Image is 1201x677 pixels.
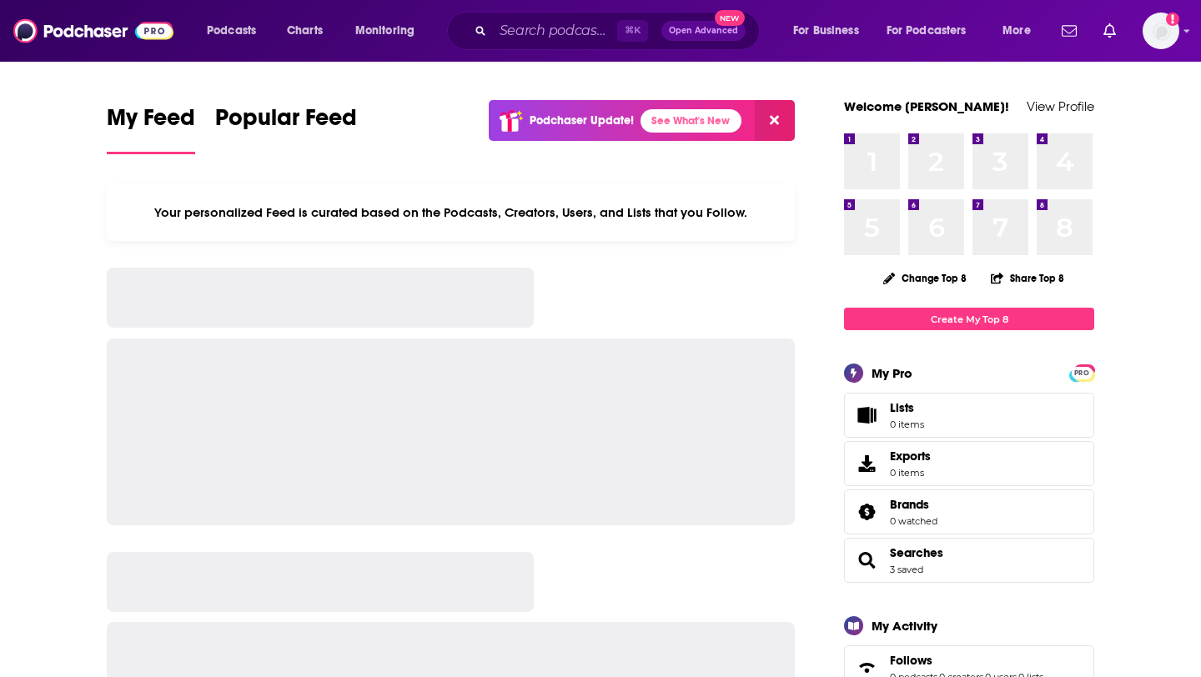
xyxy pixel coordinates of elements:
a: Follows [890,653,1043,668]
a: Show notifications dropdown [1055,17,1083,45]
div: My Pro [872,365,912,381]
div: Search podcasts, credits, & more... [463,12,776,50]
img: Podchaser - Follow, Share and Rate Podcasts [13,15,173,47]
a: My Feed [107,103,195,154]
span: Lists [890,400,914,415]
span: Follows [890,653,932,668]
a: 3 saved [890,564,923,575]
span: PRO [1072,367,1092,379]
span: Monitoring [355,19,415,43]
span: Podcasts [207,19,256,43]
a: See What's New [641,109,741,133]
span: Popular Feed [215,103,357,142]
span: 0 items [890,419,924,430]
button: Share Top 8 [990,262,1065,294]
span: Exports [850,452,883,475]
span: Open Advanced [669,27,738,35]
span: ⌘ K [617,20,648,42]
a: Create My Top 8 [844,308,1094,330]
span: Lists [850,404,883,427]
a: View Profile [1027,98,1094,114]
a: Brands [890,497,937,512]
span: Exports [890,449,931,464]
a: Lists [844,393,1094,438]
a: PRO [1072,366,1092,379]
span: 0 items [890,467,931,479]
button: Change Top 8 [873,268,977,288]
span: Charts [287,19,323,43]
button: open menu [991,18,1052,44]
a: Popular Feed [215,103,357,154]
button: open menu [781,18,880,44]
a: Exports [844,441,1094,486]
span: Searches [844,538,1094,583]
a: Charts [276,18,333,44]
button: open menu [195,18,278,44]
img: User Profile [1143,13,1179,49]
a: Show notifications dropdown [1097,17,1123,45]
button: open menu [876,18,991,44]
span: Logged in as ashleyswett [1143,13,1179,49]
span: Brands [844,489,1094,534]
span: Brands [890,497,929,512]
div: My Activity [872,618,937,634]
span: For Business [793,19,859,43]
button: Show profile menu [1143,13,1179,49]
p: Podchaser Update! [530,113,634,128]
span: New [715,10,745,26]
a: 0 watched [890,515,937,527]
button: Open AdvancedNew [661,21,746,41]
span: More [1003,19,1031,43]
svg: Add a profile image [1166,13,1179,26]
input: Search podcasts, credits, & more... [493,18,617,44]
span: For Podcasters [887,19,967,43]
button: open menu [344,18,436,44]
div: Your personalized Feed is curated based on the Podcasts, Creators, Users, and Lists that you Follow. [107,184,795,241]
span: My Feed [107,103,195,142]
a: Brands [850,500,883,524]
span: Lists [890,400,924,415]
a: Welcome [PERSON_NAME]! [844,98,1009,114]
a: Searches [890,545,943,560]
a: Searches [850,549,883,572]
